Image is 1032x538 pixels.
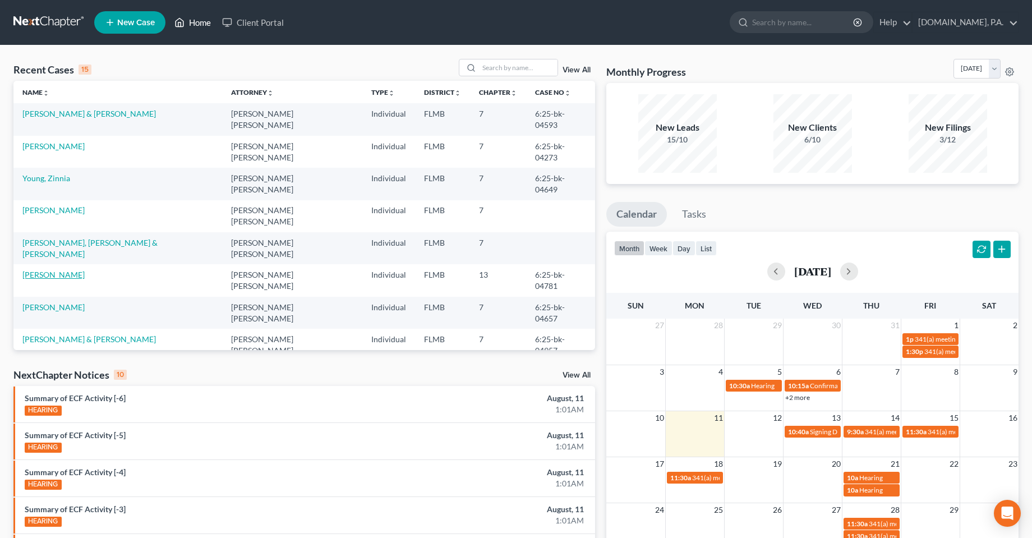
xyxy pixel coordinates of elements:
[405,478,584,489] div: 1:01AM
[510,90,517,96] i: unfold_more
[906,347,923,356] span: 1:30p
[890,411,901,425] span: 14
[810,427,910,436] span: Signing Date for [PERSON_NAME]
[890,319,901,332] span: 31
[526,136,595,168] td: 6:25-bk-04273
[890,457,901,471] span: 21
[22,270,85,279] a: [PERSON_NAME]
[25,504,126,514] a: Summary of ECF Activity [-3]
[479,59,558,76] input: Search by name...
[894,365,901,379] span: 7
[362,264,415,296] td: Individual
[953,365,960,379] span: 8
[747,301,761,310] span: Tue
[535,88,571,96] a: Case Nounfold_more
[672,202,716,227] a: Tasks
[362,232,415,264] td: Individual
[22,334,156,344] a: [PERSON_NAME] & [PERSON_NAME]
[953,319,960,332] span: 1
[405,441,584,452] div: 1:01AM
[25,406,62,416] div: HEARING
[638,121,717,134] div: New Leads
[470,232,526,264] td: 7
[405,393,584,404] div: August, 11
[22,109,156,118] a: [PERSON_NAME] & [PERSON_NAME]
[424,88,461,96] a: Districtunfold_more
[1012,319,1019,332] span: 2
[654,319,665,332] span: 27
[470,329,526,361] td: 7
[713,503,724,517] span: 25
[22,141,85,151] a: [PERSON_NAME]
[788,381,809,390] span: 10:15a
[847,519,868,528] span: 11:30a
[948,411,960,425] span: 15
[526,103,595,135] td: 6:25-bk-04593
[654,457,665,471] span: 17
[22,88,49,96] a: Nameunfold_more
[470,200,526,232] td: 7
[869,519,913,528] span: 341(a) meeting
[628,301,644,310] span: Sun
[415,297,470,329] td: FLMB
[563,371,591,379] a: View All
[470,297,526,329] td: 7
[685,301,704,310] span: Mon
[713,411,724,425] span: 11
[117,19,155,27] span: New Case
[831,319,842,332] span: 30
[994,500,1021,527] div: Open Intercom Messenger
[415,200,470,232] td: FLMB
[362,168,415,200] td: Individual
[169,12,216,33] a: Home
[79,65,91,75] div: 15
[25,467,126,477] a: Summary of ECF Activity [-4]
[222,264,362,296] td: [PERSON_NAME] [PERSON_NAME]
[479,88,517,96] a: Chapterunfold_more
[713,319,724,332] span: 28
[948,503,960,517] span: 29
[773,121,852,134] div: New Clients
[859,473,883,482] span: Hearing
[847,486,858,494] span: 10a
[13,63,91,76] div: Recent Cases
[415,329,470,361] td: FLMB
[25,517,62,527] div: HEARING
[25,393,126,403] a: Summary of ECF Activity [-6]
[794,265,831,277] h2: [DATE]
[415,103,470,135] td: FLMB
[773,134,852,145] div: 6/10
[890,503,901,517] span: 28
[831,457,842,471] span: 20
[644,241,672,256] button: week
[909,134,987,145] div: 3/12
[362,136,415,168] td: Individual
[25,430,126,440] a: Summary of ECF Activity [-5]
[405,404,584,415] div: 1:01AM
[606,65,686,79] h3: Monthly Progress
[267,90,274,96] i: unfold_more
[906,427,927,436] span: 11:30a
[470,136,526,168] td: 7
[695,241,717,256] button: list
[906,335,914,343] span: 1p
[928,427,972,436] span: 341(a) meeting
[772,503,783,517] span: 26
[831,503,842,517] span: 27
[526,297,595,329] td: 6:25-bk-04657
[788,427,809,436] span: 10:40a
[924,301,936,310] span: Fri
[222,103,362,135] td: [PERSON_NAME] [PERSON_NAME]
[924,347,969,356] span: 341(a) meeting
[865,427,909,436] span: 341(a) meeting
[222,136,362,168] td: [PERSON_NAME] [PERSON_NAME]
[222,232,362,264] td: [PERSON_NAME] [PERSON_NAME]
[1012,365,1019,379] span: 9
[222,168,362,200] td: [PERSON_NAME] [PERSON_NAME]
[415,232,470,264] td: FLMB
[915,335,959,343] span: 341(a) meeting
[231,88,274,96] a: Attorneyunfold_more
[405,504,584,515] div: August, 11
[405,467,584,478] div: August, 11
[564,90,571,96] i: unfold_more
